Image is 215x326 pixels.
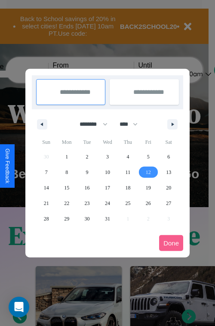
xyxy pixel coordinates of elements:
[166,196,171,211] span: 27
[125,180,130,196] span: 18
[64,180,69,196] span: 15
[85,196,90,211] span: 23
[56,135,77,149] span: Mon
[44,211,49,227] span: 28
[105,165,110,180] span: 10
[45,165,48,180] span: 7
[159,149,179,165] button: 6
[85,211,90,227] span: 30
[159,135,179,149] span: Sat
[77,165,97,180] button: 9
[159,196,179,211] button: 27
[146,180,151,196] span: 19
[167,149,170,165] span: 6
[118,196,138,211] button: 25
[64,196,69,211] span: 22
[159,165,179,180] button: 13
[86,149,89,165] span: 2
[36,165,56,180] button: 7
[77,180,97,196] button: 16
[97,149,117,165] button: 3
[36,196,56,211] button: 21
[56,196,77,211] button: 22
[85,180,90,196] span: 16
[97,211,117,227] button: 31
[44,180,49,196] span: 14
[56,165,77,180] button: 8
[118,165,138,180] button: 11
[166,165,171,180] span: 13
[138,180,158,196] button: 19
[146,165,151,180] span: 12
[138,196,158,211] button: 26
[138,149,158,165] button: 5
[118,180,138,196] button: 18
[125,196,130,211] span: 25
[77,135,97,149] span: Tue
[56,211,77,227] button: 29
[126,149,129,165] span: 4
[97,135,117,149] span: Wed
[118,135,138,149] span: Thu
[9,297,29,317] div: Open Intercom Messenger
[126,165,131,180] span: 11
[36,211,56,227] button: 28
[159,235,183,251] button: Done
[105,180,110,196] span: 17
[77,211,97,227] button: 30
[36,180,56,196] button: 14
[86,165,89,180] span: 9
[138,165,158,180] button: 12
[118,149,138,165] button: 4
[65,165,68,180] span: 8
[64,211,69,227] span: 29
[56,180,77,196] button: 15
[106,149,109,165] span: 3
[105,211,110,227] span: 31
[4,149,10,183] div: Give Feedback
[105,196,110,211] span: 24
[44,196,49,211] span: 21
[159,180,179,196] button: 20
[138,135,158,149] span: Fri
[77,149,97,165] button: 2
[146,196,151,211] span: 26
[97,165,117,180] button: 10
[166,180,171,196] span: 20
[97,196,117,211] button: 24
[77,196,97,211] button: 23
[36,135,56,149] span: Sun
[56,149,77,165] button: 1
[147,149,150,165] span: 5
[65,149,68,165] span: 1
[97,180,117,196] button: 17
